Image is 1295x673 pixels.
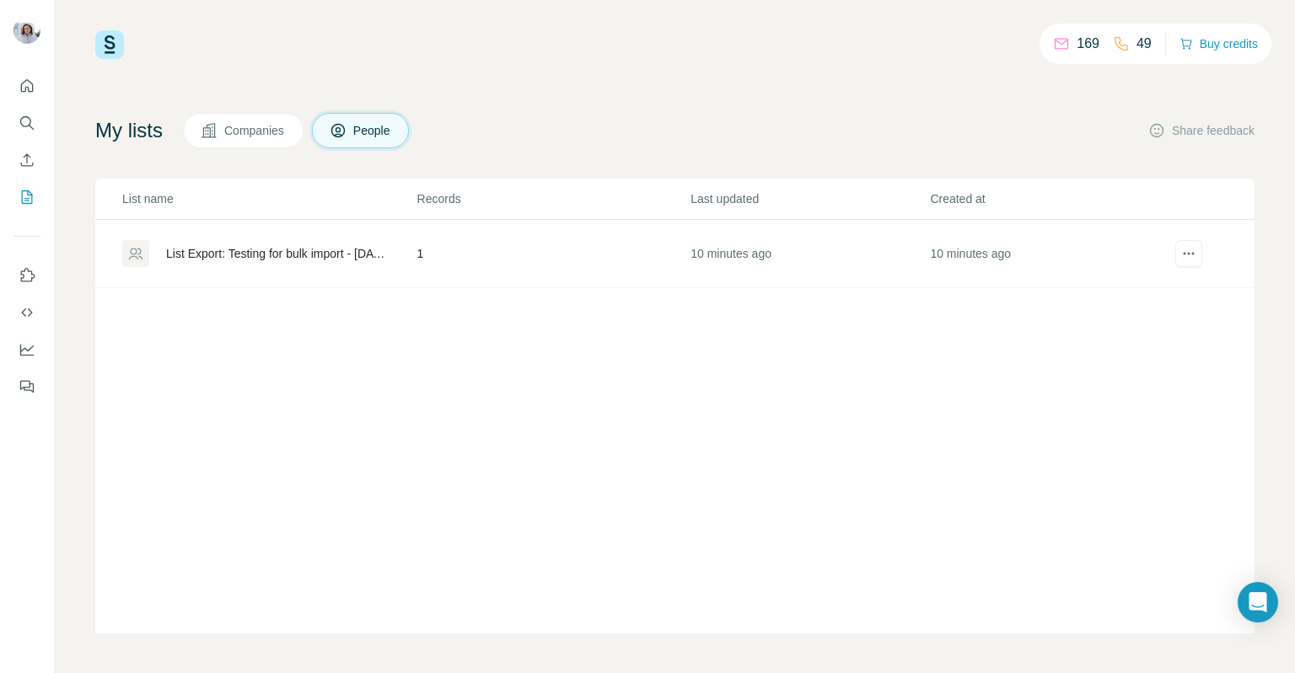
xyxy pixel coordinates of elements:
[13,260,40,291] button: Use Surfe on LinkedIn
[166,245,389,262] div: List Export: Testing for bulk import - [DATE] 10:04
[13,297,40,328] button: Use Surfe API
[1077,34,1099,54] p: 169
[13,334,40,365] button: Dashboard
[1136,34,1152,54] p: 49
[122,190,416,207] p: List name
[690,220,929,288] td: 10 minutes ago
[416,220,690,288] td: 1
[95,117,163,144] h4: My lists
[690,190,928,207] p: Last updated
[13,182,40,212] button: My lists
[1238,582,1278,622] div: Open Intercom Messenger
[13,145,40,175] button: Enrich CSV
[1175,240,1202,267] button: actions
[1148,122,1255,139] button: Share feedback
[13,71,40,101] button: Quick start
[1179,32,1258,56] button: Buy credits
[929,220,1169,288] td: 10 minutes ago
[353,122,392,139] span: People
[13,17,40,44] img: Avatar
[13,108,40,138] button: Search
[930,190,1168,207] p: Created at
[13,371,40,402] button: Feedback
[417,190,690,207] p: Records
[95,30,124,59] img: Surfe Logo
[224,122,286,139] span: Companies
